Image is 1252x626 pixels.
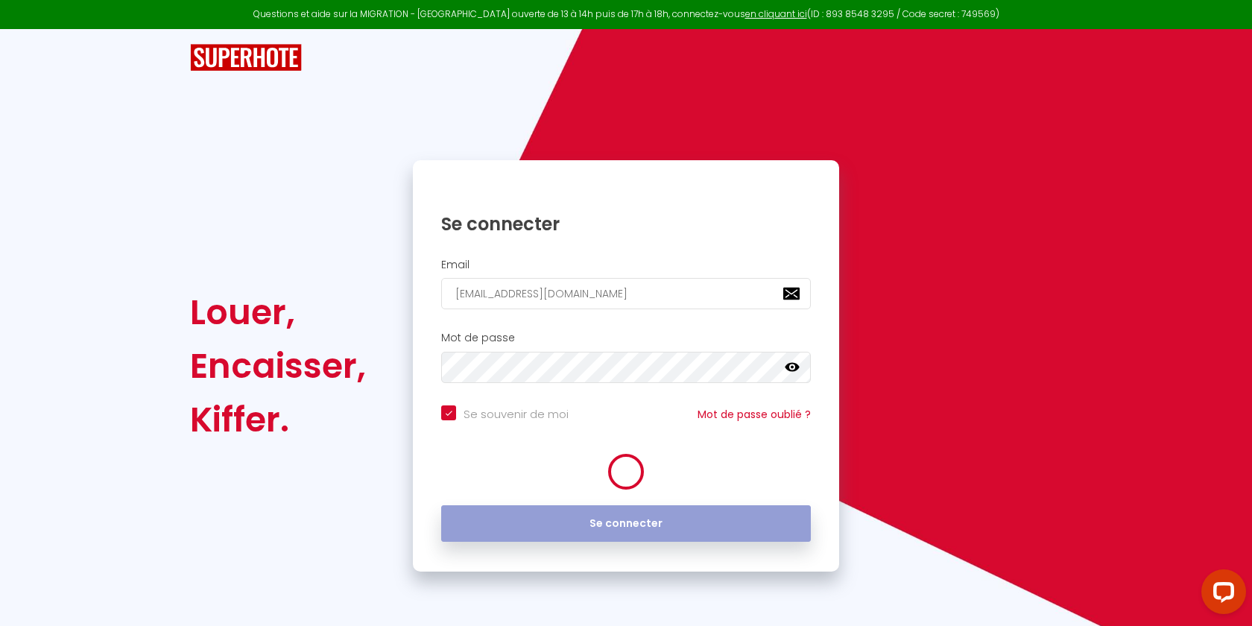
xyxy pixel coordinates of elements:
[441,278,811,309] input: Ton Email
[441,212,811,235] h1: Se connecter
[441,259,811,271] h2: Email
[190,393,366,446] div: Kiffer.
[1189,563,1252,626] iframe: LiveChat chat widget
[441,505,811,543] button: Se connecter
[190,44,302,72] img: SuperHote logo
[190,339,366,393] div: Encaisser,
[190,285,366,339] div: Louer,
[441,332,811,344] h2: Mot de passe
[698,407,811,422] a: Mot de passe oublié ?
[745,7,807,20] a: en cliquant ici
